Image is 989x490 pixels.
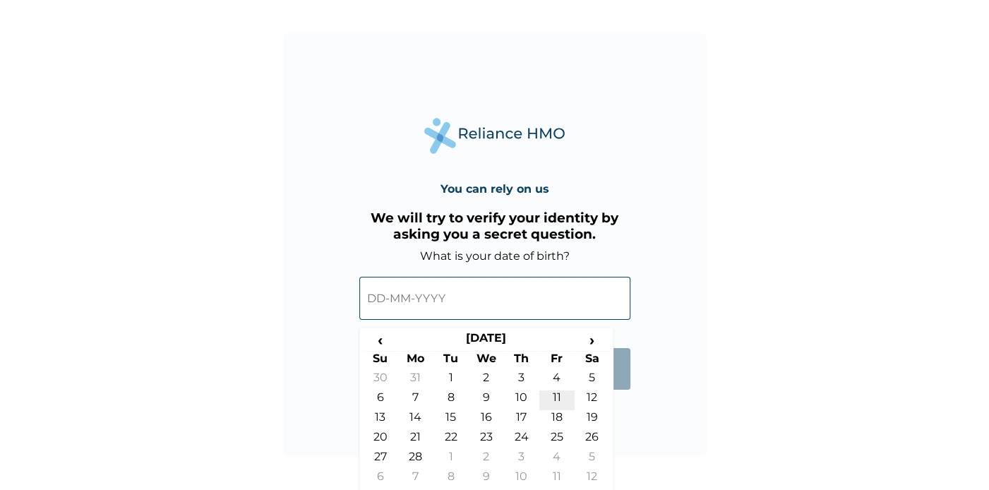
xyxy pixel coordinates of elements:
td: 28 [398,450,433,470]
td: 3 [504,371,539,390]
td: 1 [433,450,469,470]
td: 6 [363,390,398,410]
td: 7 [398,470,433,489]
td: 4 [539,450,575,470]
td: 9 [469,470,504,489]
input: DD-MM-YYYY [359,277,630,320]
td: 12 [575,390,610,410]
label: What is your date of birth? [420,249,570,263]
th: Sa [575,351,610,371]
td: 10 [504,390,539,410]
td: 30 [363,371,398,390]
td: 23 [469,430,504,450]
td: 25 [539,430,575,450]
td: 17 [504,410,539,430]
th: We [469,351,504,371]
td: 2 [469,371,504,390]
span: ‹ [363,331,398,349]
td: 13 [363,410,398,430]
td: 6 [363,470,398,489]
td: 19 [575,410,610,430]
td: 5 [575,450,610,470]
td: 1 [433,371,469,390]
td: 3 [504,450,539,470]
td: 18 [539,410,575,430]
td: 10 [504,470,539,489]
th: Th [504,351,539,371]
td: 14 [398,410,433,430]
img: Reliance Health's Logo [424,118,565,154]
span: › [575,331,610,349]
td: 22 [433,430,469,450]
td: 8 [433,390,469,410]
td: 15 [433,410,469,430]
td: 4 [539,371,575,390]
h4: You can rely on us [440,182,549,196]
td: 2 [469,450,504,470]
th: [DATE] [398,331,575,351]
td: 24 [504,430,539,450]
th: Tu [433,351,469,371]
td: 9 [469,390,504,410]
th: Fr [539,351,575,371]
td: 27 [363,450,398,470]
td: 20 [363,430,398,450]
td: 5 [575,371,610,390]
td: 12 [575,470,610,489]
h3: We will try to verify your identity by asking you a secret question. [359,210,630,242]
td: 8 [433,470,469,489]
td: 26 [575,430,610,450]
td: 31 [398,371,433,390]
td: 16 [469,410,504,430]
th: Su [363,351,398,371]
td: 11 [539,390,575,410]
td: 7 [398,390,433,410]
th: Mo [398,351,433,371]
td: 11 [539,470,575,489]
td: 21 [398,430,433,450]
